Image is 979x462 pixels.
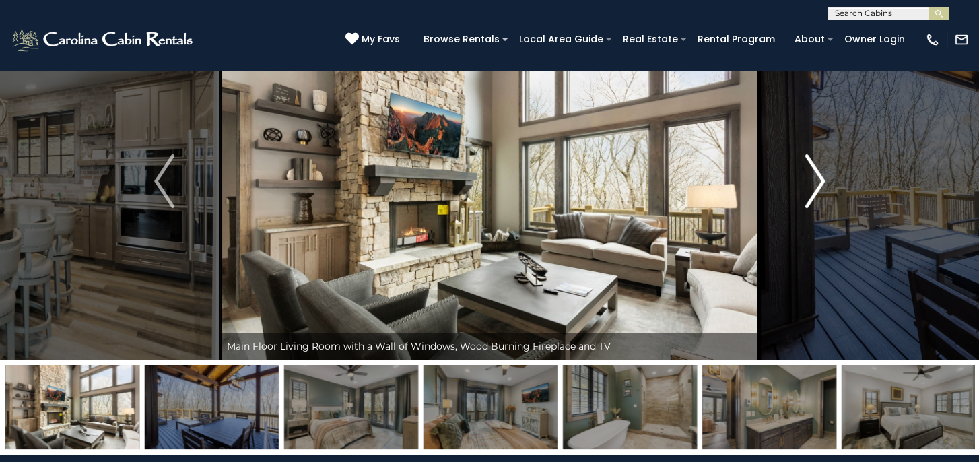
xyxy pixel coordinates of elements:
[925,32,940,47] img: phone-regular-white.png
[702,365,836,449] img: 166362710
[838,29,912,50] a: Owner Login
[691,29,782,50] a: Rental Program
[616,29,685,50] a: Real Estate
[424,365,558,449] img: 166362703
[220,333,759,360] div: Main Floor Living Room with a Wall of Windows, Wood Burning Fireplace and TV
[954,32,969,47] img: mail-regular-white.png
[805,154,825,208] img: arrow
[563,365,697,449] img: 166362711
[5,365,139,449] img: 166362695
[788,29,832,50] a: About
[345,32,403,47] a: My Favs
[154,154,174,208] img: arrow
[362,32,400,46] span: My Favs
[512,29,610,50] a: Local Area Guide
[10,26,197,53] img: White-1-2.png
[842,365,976,449] img: 166362704
[108,3,221,360] button: Previous
[417,29,506,50] a: Browse Rentals
[145,365,279,449] img: 166362720
[759,3,871,360] button: Next
[284,365,418,449] img: 166362702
